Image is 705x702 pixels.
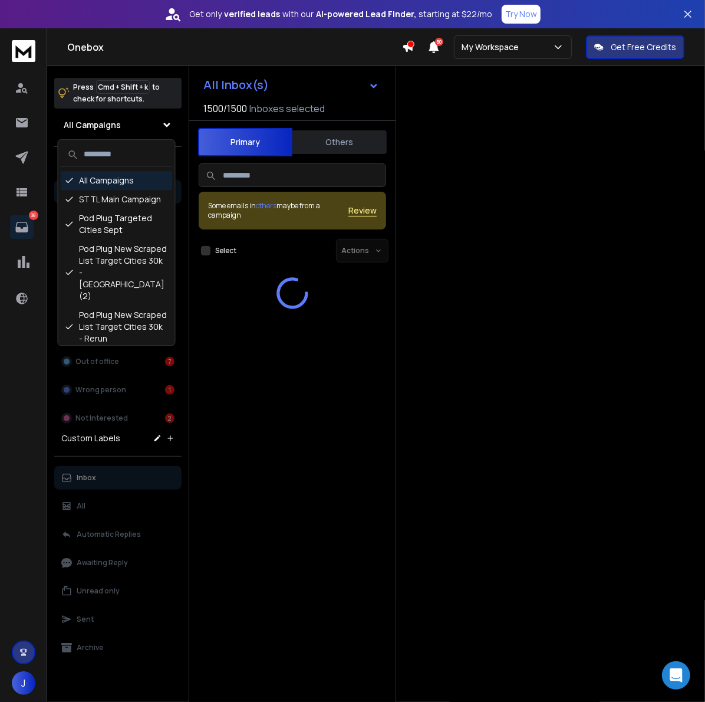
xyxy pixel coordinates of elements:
span: 50 [435,38,443,46]
h3: Filters [54,156,182,173]
div: Pod Plug New Scraped List Target Cities 30k - Rerun [61,306,173,348]
strong: verified leads [224,8,280,20]
h3: Inboxes selected [249,101,325,116]
h1: Onebox [67,40,402,54]
label: Select [215,246,236,255]
p: Get only with our starting at $22/mo [189,8,492,20]
p: 38 [29,211,38,220]
p: Get Free Credits [611,41,676,53]
span: Review [348,205,377,216]
div: Open Intercom Messenger [662,661,690,690]
strong: AI-powered Lead Finder, [316,8,416,20]
button: Others [292,129,387,155]
span: 1500 / 1500 [203,101,247,116]
h1: All Inbox(s) [203,79,269,91]
p: Press to check for shortcuts. [73,81,160,105]
div: Some emails in maybe from a campaign [208,201,348,220]
h3: Custom Labels [61,432,120,444]
img: logo [12,40,35,62]
p: My Workspace [462,41,523,53]
div: STTL Main Campaign [61,190,173,209]
p: Try Now [505,8,537,20]
span: Cmd + Shift + k [96,80,150,94]
span: others [256,201,276,211]
button: Primary [198,128,292,156]
div: All Campaigns [61,171,173,190]
div: Pod Plug Targeted Cities Sept [61,209,173,240]
div: Pod Plug New Scraped List Target Cities 30k - [GEOGRAPHIC_DATA] (2) [61,240,173,306]
h1: All Campaigns [64,119,121,131]
span: J [12,671,35,695]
